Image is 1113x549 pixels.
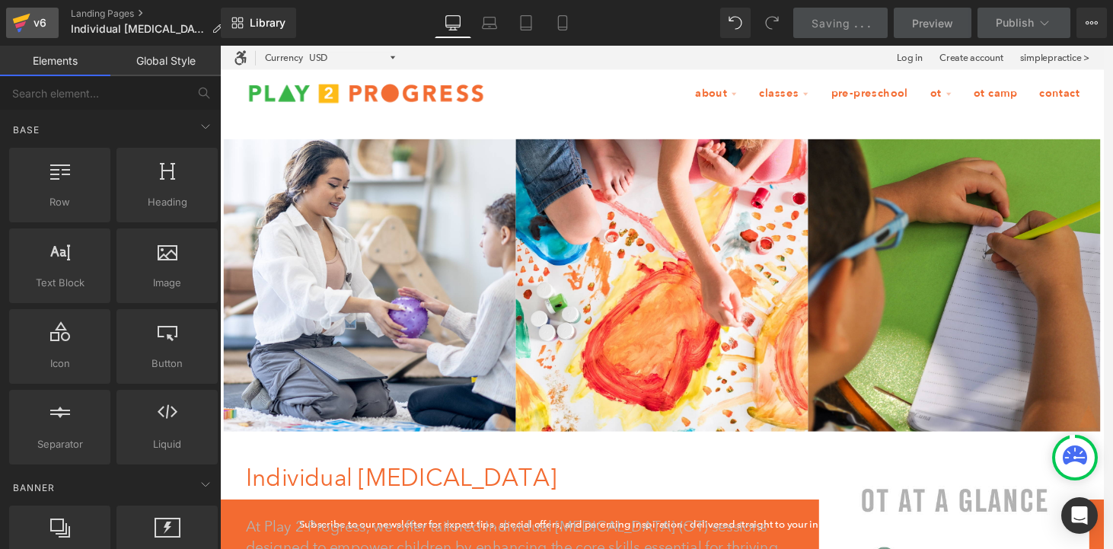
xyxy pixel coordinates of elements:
a: Contact [844,36,906,65]
a: Create account [750,5,816,21]
span: Publish [996,17,1034,29]
a: Laptop [471,8,508,38]
a: simplepractice > [834,5,906,21]
span: Liquid [121,436,213,452]
a: Landing Pages [71,8,234,20]
span: Individual [MEDICAL_DATA] [71,23,206,35]
span: Heading [121,194,213,210]
a: v6 [6,8,59,38]
button: More [1076,8,1107,38]
h1: Individual [MEDICAL_DATA] [27,432,601,468]
a: New Library [221,8,296,38]
a: Mobile [544,8,581,38]
img: Play2Progress logo [15,34,289,65]
a: OT Camp [776,36,841,65]
a: Classes [552,36,623,65]
div: Open Intercom Messenger [1061,497,1098,534]
a: Log in [705,5,732,21]
label: Currency [46,7,86,18]
a: Tablet [508,8,544,38]
a: Preview [894,8,971,38]
a: Desktop [435,8,471,38]
span: Image [121,275,213,291]
span: Icon [14,356,106,372]
span: Library [250,16,285,30]
span: Banner [11,480,56,495]
span: . [854,17,857,30]
span: Preview [912,15,953,31]
span: Base [11,123,41,137]
a: About [485,36,549,65]
button: Redo [757,8,787,38]
span: Text Block [14,275,106,291]
span: Row [14,194,106,210]
button: Undo [720,8,751,38]
a: Pre-Preschool [627,36,727,65]
button: Publish [977,8,1070,38]
div: v6 [30,13,49,33]
span: Separator [14,436,106,452]
a: OT [730,36,773,65]
span: Button [121,356,213,372]
a: Global Style [110,46,221,76]
span: Saving [812,17,850,30]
